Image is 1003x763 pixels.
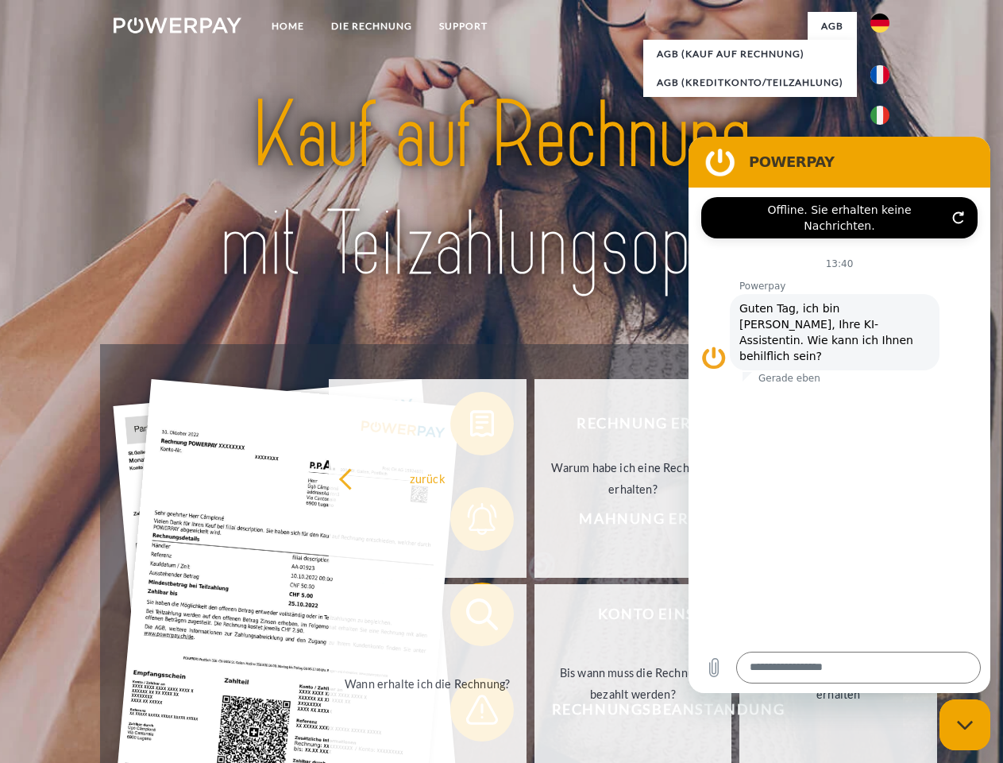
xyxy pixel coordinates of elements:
div: Wann erhalte ich die Rechnung? [338,672,517,694]
a: AGB (Kreditkonto/Teilzahlung) [643,68,857,97]
a: AGB (Kauf auf Rechnung) [643,40,857,68]
img: fr [870,65,889,84]
a: agb [808,12,857,41]
a: DIE RECHNUNG [318,12,426,41]
iframe: Schaltfläche zum Öffnen des Messaging-Fensters; Konversation läuft [939,699,990,750]
img: title-powerpay_de.svg [152,76,851,304]
img: it [870,106,889,125]
iframe: Messaging-Fenster [689,137,990,693]
div: Bis wann muss die Rechnung bezahlt werden? [544,662,723,705]
img: de [870,14,889,33]
div: zurück [338,467,517,489]
img: logo-powerpay-white.svg [114,17,241,33]
div: Warum habe ich eine Rechnung erhalten? [544,457,723,500]
a: SUPPORT [426,12,501,41]
a: Home [258,12,318,41]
